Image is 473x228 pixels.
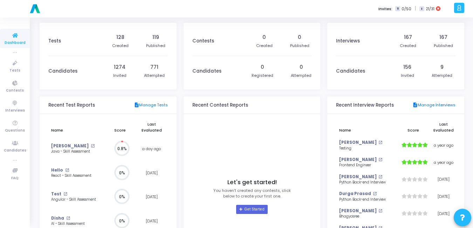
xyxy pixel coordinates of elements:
[152,34,159,41] div: 119
[339,180,393,185] div: Python Back-end Interview
[426,6,434,12] span: 21/31
[378,175,382,179] mat-icon: open_in_new
[378,158,382,162] mat-icon: open_in_new
[48,38,61,44] h3: Tests
[339,214,393,219] div: Bhagyasree
[9,68,20,74] span: Tests
[146,43,165,49] div: Published
[434,43,453,49] div: Published
[339,197,393,202] div: Python Back-end Interview
[51,191,61,197] a: Test
[51,143,89,149] a: [PERSON_NAME]
[339,157,377,163] a: [PERSON_NAME]
[402,6,411,12] span: 0/50
[144,73,165,79] div: Attempted
[51,149,102,154] div: Java - Skill Assessment
[432,73,452,79] div: Attempted
[395,6,400,12] span: T
[135,161,167,185] td: [DATE]
[227,179,277,186] h4: Let's get started!
[134,102,168,108] a: Manage Tests
[339,146,393,151] div: Testing
[65,168,69,172] mat-icon: open_in_new
[431,137,457,154] td: a year ago
[4,148,26,154] span: Candidates
[48,118,105,137] th: Name
[403,63,411,71] div: 156
[192,68,221,74] h3: Candidates
[396,118,431,137] th: Score
[440,63,444,71] div: 9
[135,118,167,137] th: Last Evaluated
[51,197,102,202] div: Angular - Skill Assessment
[91,144,95,148] mat-icon: open_in_new
[300,63,303,71] div: 0
[5,40,26,46] span: Dashboard
[336,102,394,108] h3: Recent Interview Reports
[431,154,457,171] td: a year ago
[298,34,301,41] div: 0
[256,43,273,49] div: Created
[11,175,19,181] span: FAQ
[51,173,102,179] div: React - Skill Assessment
[339,163,393,168] div: Frontend Engineer
[339,174,377,180] a: [PERSON_NAME]
[51,215,64,221] a: Disha
[150,63,158,71] div: 771
[439,34,447,41] div: 167
[63,192,67,196] mat-icon: open_in_new
[51,221,102,227] div: AI - Skill Assessment
[400,43,416,49] div: Created
[339,208,377,214] a: [PERSON_NAME]
[373,192,377,196] mat-icon: open_in_new
[48,102,95,108] h3: Recent Test Reports
[113,73,126,79] div: Invited
[378,141,382,145] mat-icon: open_in_new
[291,73,311,79] div: Attempted
[412,102,455,108] a: Manage Interviews
[51,167,63,173] a: Hello
[66,216,70,220] mat-icon: open_in_new
[431,188,457,205] td: [DATE]
[112,43,129,49] div: Created
[336,118,396,137] th: Name
[378,209,382,213] mat-icon: open_in_new
[192,38,214,44] h3: Contests
[412,102,418,108] mat-icon: description
[116,34,124,41] div: 128
[5,108,25,114] span: Interviews
[6,88,24,94] span: Contests
[192,102,248,108] h3: Recent Contest Reports
[290,43,309,49] div: Published
[339,191,371,197] a: Durga Prasad
[431,118,457,137] th: Last Evaluated
[419,6,424,12] span: I
[262,34,266,41] div: 0
[404,34,412,41] div: 167
[135,137,167,161] td: a day ago
[431,205,457,222] td: [DATE]
[336,68,365,74] h3: Candidates
[135,185,167,209] td: [DATE]
[401,73,414,79] div: Invited
[431,171,457,188] td: [DATE]
[5,128,25,134] span: Questions
[213,188,291,199] p: You haven’t created any contests, click below to create your first one.
[105,118,135,137] th: Score
[415,5,416,12] span: |
[252,73,273,79] div: Registered
[336,38,360,44] h3: Interviews
[134,102,139,108] mat-icon: description
[114,63,125,71] div: 1274
[48,68,77,74] h3: Candidates
[236,205,267,214] a: Get Started
[28,2,42,16] img: logo
[261,63,264,71] div: 0
[339,140,377,146] a: [PERSON_NAME]
[378,6,392,12] label: Invites:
